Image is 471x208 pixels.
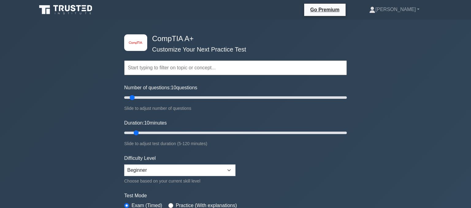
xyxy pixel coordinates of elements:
label: Difficulty Level [124,155,156,162]
div: Slide to adjust number of questions [124,105,347,112]
span: 10 [171,85,176,90]
label: Duration: minutes [124,119,167,127]
a: Go Premium [307,6,343,13]
label: Number of questions: questions [124,84,197,91]
a: [PERSON_NAME] [354,3,434,16]
div: Slide to adjust test duration (5-120 minutes) [124,140,347,147]
input: Start typing to filter on topic or concept... [124,60,347,75]
span: 10 [144,120,150,125]
h4: CompTIA A+ [150,34,317,43]
label: Test Mode [124,192,347,199]
div: Choose based on your current skill level [124,177,235,185]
